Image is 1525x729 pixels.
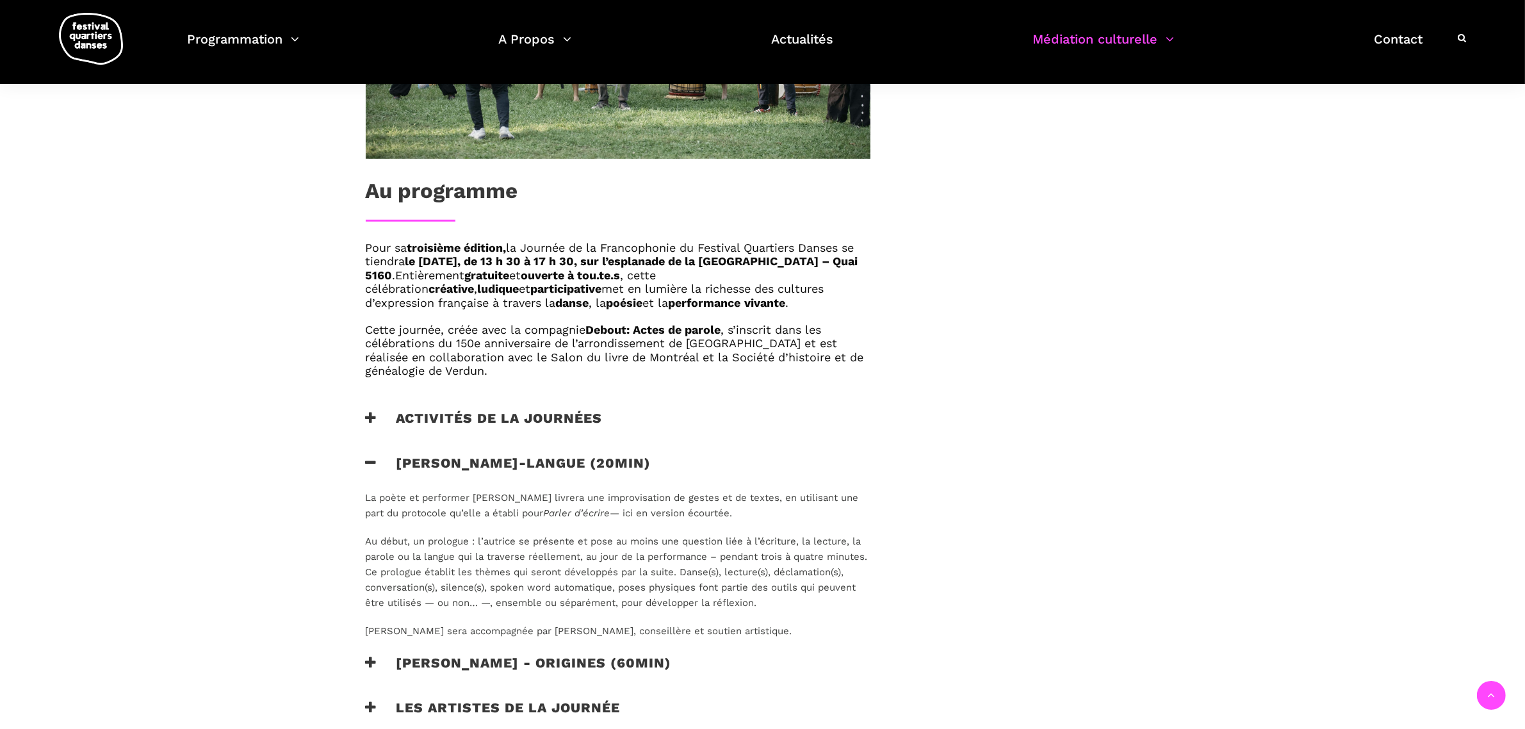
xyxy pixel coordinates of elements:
span: Pour sa la Journée de la Francophonie du Festival Quartiers Danses se tiendra . [366,241,858,282]
strong: créative [429,282,475,295]
a: Médiation culturelle [1033,28,1175,66]
strong: ouverte à tou.te.s [521,268,621,282]
h3: [PERSON_NAME] - origines (60min) [366,655,672,687]
a: Programmation [187,28,299,66]
strong: troisième édition, [407,241,507,254]
strong: poésie [607,296,643,309]
img: logo-fqd-med [59,13,123,65]
strong: Debout: Actes de parole [586,323,721,336]
span: [PERSON_NAME] sera accompagnée par [PERSON_NAME], conseillère et soutien artistique. [366,625,792,637]
span: Au début, un prologue : l’autrice se présente et pose au moins une question liée à l’écriture, la... [366,536,868,609]
span: Cette journée, créée avec la compagnie , s’inscrit dans les célébrations du 150e anniversaire de ... [366,323,864,378]
span: Parler d’écrire [544,507,610,519]
strong: vivante [745,296,786,309]
a: Actualités [771,28,833,66]
strong: gratuite [465,268,510,282]
strong: performance [669,296,741,309]
strong: ludique [478,282,519,295]
h3: Activités de la journées [366,410,603,442]
span: Entièrement et , cette célébration , et met en lumière la richesse des cultures d’expression fran... [366,268,824,309]
strong: participative [531,282,602,295]
strong: danse [556,296,589,309]
h1: Au programme [366,178,518,210]
a: A Propos [499,28,572,66]
span: — ici en version écourtée. [610,507,733,519]
a: Contact [1374,28,1423,66]
h3: [PERSON_NAME]-langue (20min) [366,455,651,487]
span: La poète et performer [PERSON_NAME] livrera une improvisation de gestes et de textes, en utilisan... [366,492,859,519]
strong: le [DATE], de 13 h 30 à 17 h 30, sur l’esplanade de la [GEOGRAPHIC_DATA] – Quai 5160 [366,254,858,282]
